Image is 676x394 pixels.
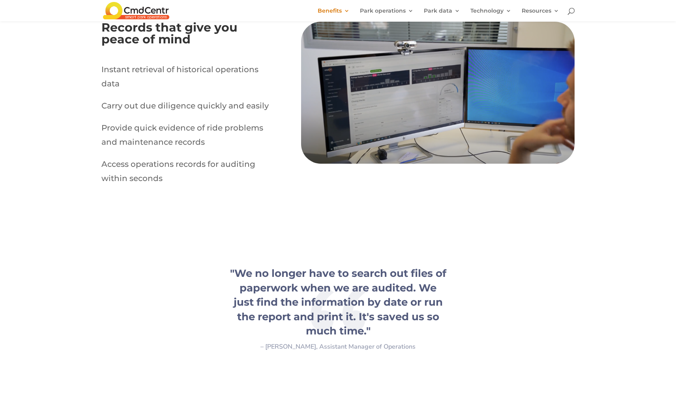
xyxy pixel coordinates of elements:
img: Screenshot 2022-09-14 at 11.02.17 [301,22,575,164]
p: Carry out due diligence quickly and easily [101,99,275,121]
img: CmdCentr [103,2,169,19]
a: Benefits [318,8,350,21]
a: Resources [522,8,559,21]
p: Access operations records for auditing within seconds [101,157,275,185]
a: Park operations [360,8,414,21]
p: Instant retrieval of historical operations data [101,62,275,99]
p: Provide quick evidence of ride problems and maintenance records [101,121,275,157]
a: Park data [424,8,460,21]
span: "We no longer have to search out files of paperwork when we are audited. We just find the informa... [230,267,446,337]
p: – [PERSON_NAME], Assistant Manager of Operations [230,342,447,352]
b: Records that give you peace of mind [101,20,238,47]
